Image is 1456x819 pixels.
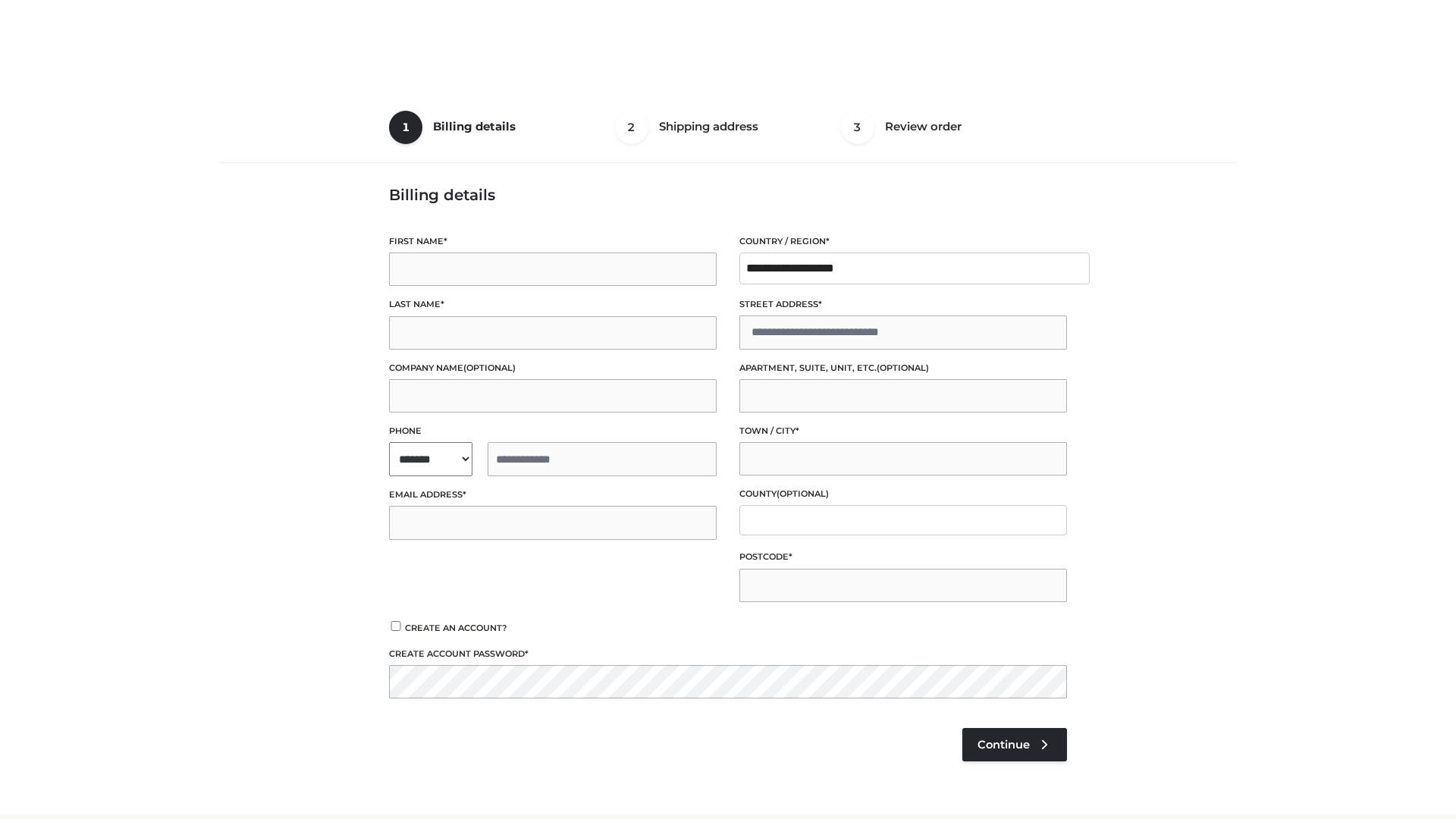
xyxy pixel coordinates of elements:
label: Street address [739,297,1067,312]
span: 1 [389,111,422,144]
a: Continue [962,728,1067,761]
span: Shipping address [659,119,758,133]
span: 2 [615,111,648,144]
label: First name [389,234,717,249]
span: (optional) [463,362,516,373]
span: Continue [977,738,1030,752]
label: Town / City [739,424,1067,438]
span: Create an account? [405,623,507,633]
span: (optional) [777,488,829,499]
label: County [739,487,1067,501]
label: Email address [389,488,717,502]
label: Company name [389,361,717,375]
h3: Billing details [389,186,1067,204]
span: (optional) [877,362,929,373]
span: 3 [841,111,874,144]
span: Review order [885,119,962,133]
label: Phone [389,424,717,438]
label: Country / Region [739,234,1067,249]
label: Postcode [739,550,1067,564]
label: Apartment, suite, unit, etc. [739,361,1067,375]
input: Create an account? [389,621,403,631]
label: Create account password [389,647,1067,661]
span: Billing details [433,119,516,133]
label: Last name [389,297,717,312]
